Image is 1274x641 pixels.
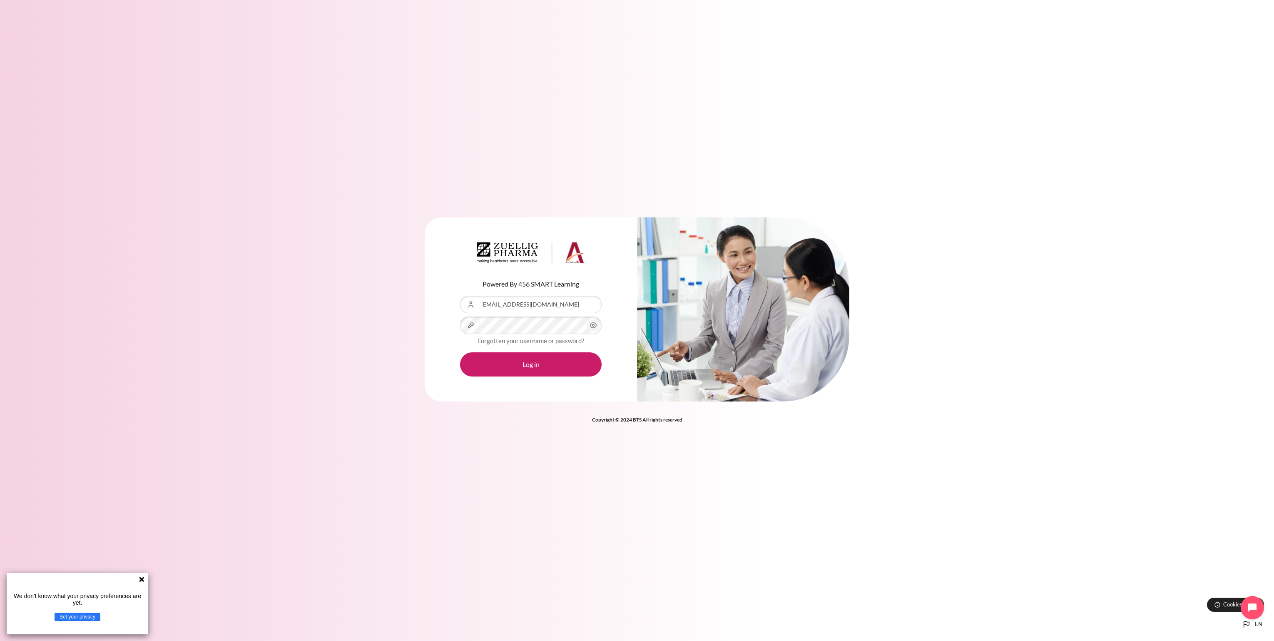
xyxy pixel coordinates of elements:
[10,593,145,606] p: We don't know what your privacy preferences are yet.
[477,242,585,267] a: Architeck
[460,279,602,289] p: Powered By 456 SMART Learning
[1238,616,1266,633] button: Languages
[55,613,100,621] button: Set your privacy
[460,352,602,377] button: Log in
[592,417,682,423] strong: Copyright © 2024 BTS All rights reserved
[1207,598,1264,612] button: Cookies notice
[1223,601,1258,609] span: Cookies notice
[478,337,584,344] a: Forgotten your username or password?
[460,296,602,313] input: Username or Email Address
[1255,620,1262,629] span: en
[477,242,585,263] img: Architeck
